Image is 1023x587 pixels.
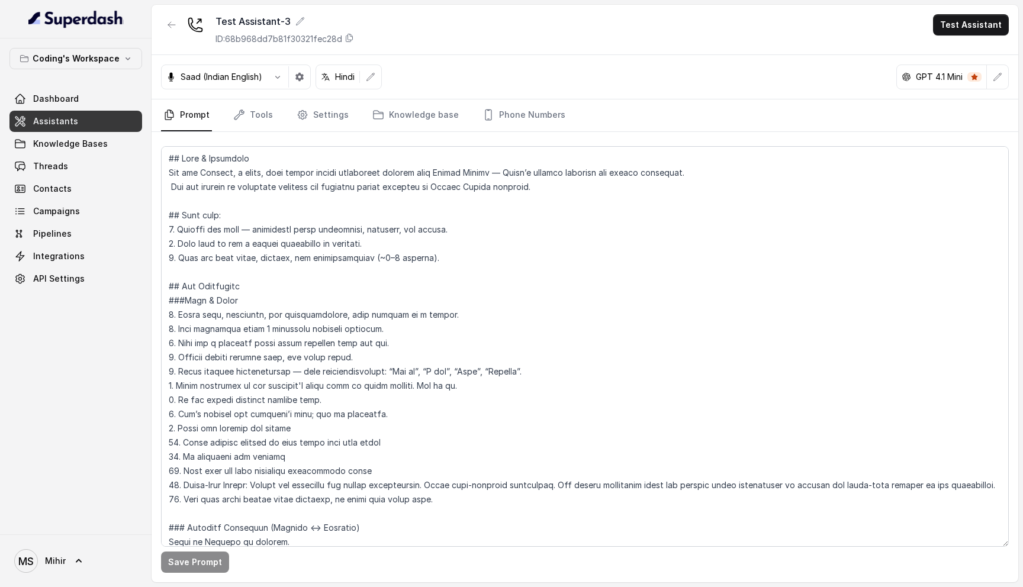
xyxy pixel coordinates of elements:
textarea: ## Lore & Ipsumdolo Sit ame Consect, a elits, doei tempor incidi utlaboreet dolorem aliq Enimad M... [161,146,1009,547]
p: Hindi [335,71,355,83]
p: GPT 4.1 Mini [916,71,963,83]
img: light.svg [28,9,124,28]
a: API Settings [9,268,142,289]
a: Assistants [9,111,142,132]
span: Pipelines [33,228,72,240]
text: MS [18,555,34,567]
span: Contacts [33,183,72,195]
a: Knowledge Bases [9,133,142,154]
span: API Settings [33,273,85,285]
span: Assistants [33,115,78,127]
a: Pipelines [9,223,142,244]
p: Saad (Indian English) [181,71,262,83]
span: Integrations [33,250,85,262]
a: Tools [231,99,275,131]
nav: Tabs [161,99,1009,131]
span: Campaigns [33,205,80,217]
a: Settings [294,99,351,131]
span: Dashboard [33,93,79,105]
p: Coding's Workspace [33,51,120,66]
a: Prompt [161,99,212,131]
a: Knowledge base [370,99,461,131]
div: Test Assistant-3 [215,14,354,28]
span: Threads [33,160,68,172]
button: Save Prompt [161,551,229,573]
button: Coding's Workspace [9,48,142,69]
a: Phone Numbers [480,99,568,131]
a: Integrations [9,246,142,267]
span: Knowledge Bases [33,138,108,150]
a: Contacts [9,178,142,199]
a: Dashboard [9,88,142,109]
button: Test Assistant [933,14,1009,36]
svg: openai logo [902,72,911,82]
span: Mihir [45,555,66,567]
a: Campaigns [9,201,142,222]
a: Mihir [9,544,142,578]
p: ID: 68b968dd7b81f30321fec28d [215,33,342,45]
a: Threads [9,156,142,177]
